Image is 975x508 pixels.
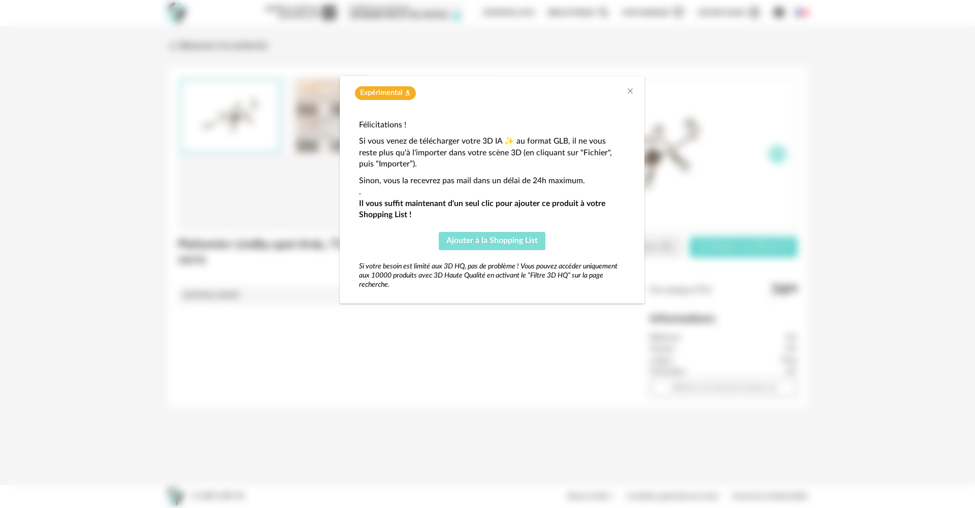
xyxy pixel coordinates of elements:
p: Si vous venez de télécharger votre 3D IA ✨ au format GLB, il ne vous reste plus qu'à l'importer d... [359,136,625,170]
p: Sinon, vous la recevrez pas mail dans un délai de 24h maximum. . [359,175,625,221]
span: Flask icon [405,88,411,98]
strong: Il vous suffit maintenant d'un seul clic pour ajouter ce produit à votre Shopping List ! [359,199,605,219]
div: dialog [340,76,644,303]
p: Félicitations ! [359,119,625,131]
span: Ajouter à la Shopping List [446,236,538,245]
button: Close [626,86,634,97]
span: Expérimental [360,88,402,98]
button: Ajouter à la Shopping List [439,232,545,250]
em: Si votre besoin est limité aux 3D HQ, pas de problème ! Vous pouvez accéder uniquement aux 10000 ... [359,263,617,288]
